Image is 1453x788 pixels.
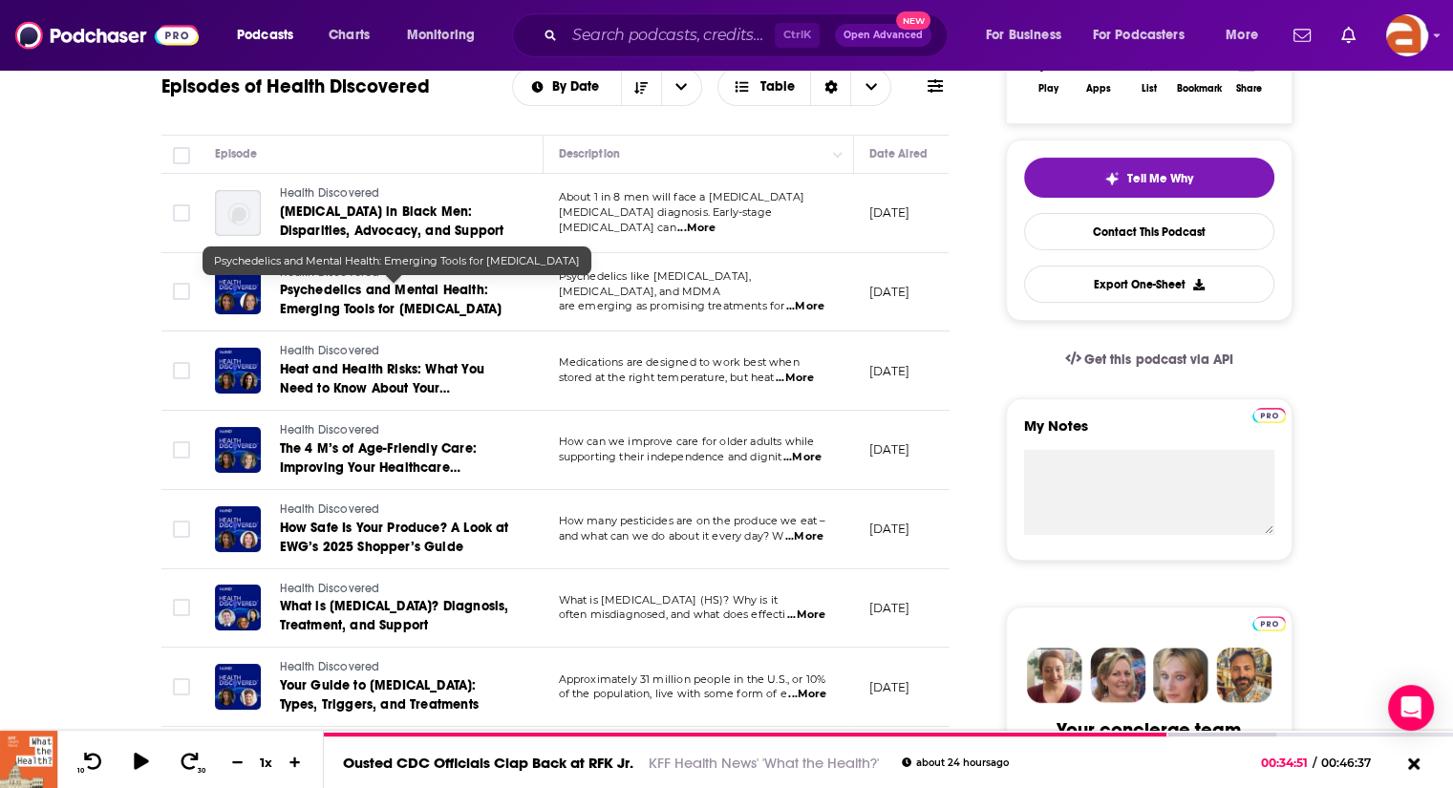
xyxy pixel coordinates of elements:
[972,20,1085,51] button: open menu
[280,282,502,317] span: Psychedelics and Mental Health: Emerging Tools for [MEDICAL_DATA]
[552,80,606,94] span: By Date
[280,361,484,415] span: Heat and Health Risks: What You Need to Know About Your Medications
[15,17,199,53] img: Podchaser - Follow, Share and Rate Podcasts
[1252,405,1286,423] a: Pro website
[559,593,779,607] span: What is [MEDICAL_DATA] (HS)? Why is it
[173,283,190,300] span: Toggle select row
[559,687,787,700] span: of the population, live with some form of e
[394,20,500,51] button: open menu
[280,502,380,516] span: Health Discovered
[280,185,509,202] a: Health Discovered
[173,441,190,458] span: Toggle select row
[1024,213,1274,250] a: Contact This Podcast
[407,22,475,49] span: Monitoring
[869,363,910,379] p: [DATE]
[1334,19,1363,52] a: Show notifications dropdown
[786,299,824,314] span: ...More
[280,202,509,241] a: [MEDICAL_DATA] in Black Men: Disparities, Advocacy, and Support
[869,679,910,695] p: [DATE]
[621,69,661,105] button: Sort Direction
[1252,408,1286,423] img: Podchaser Pro
[280,597,509,635] a: What is [MEDICAL_DATA]? Diagnosis, Treatment, and Support
[173,362,190,379] span: Toggle select row
[280,360,509,398] a: Heat and Health Risks: What You Need to Know About Your Medications
[1024,158,1274,198] button: tell me why sparkleTell Me Why
[1174,37,1224,106] button: Bookmark
[986,22,1061,49] span: For Business
[1316,756,1390,770] span: 00:46:37
[896,11,930,30] span: New
[787,607,825,623] span: ...More
[559,355,800,369] span: Medications are designed to work best when
[173,204,190,222] span: Toggle select row
[214,254,580,267] span: Psychedelics and Mental Health: Emerging Tools for [MEDICAL_DATA]
[559,269,752,298] span: Psychedelics like [MEDICAL_DATA], [MEDICAL_DATA], and MDMA
[280,343,509,360] a: Health Discovered
[559,371,775,384] span: stored at the right temperature, but heat
[775,23,820,48] span: Ctrl K
[717,68,892,106] button: Choose View
[530,13,966,57] div: Search podcasts, credits, & more...
[559,435,815,448] span: How can we improve care for older adults while
[810,69,850,105] div: Sort Direction
[280,186,380,200] span: Health Discovered
[1224,37,1273,106] button: Share
[1176,83,1221,95] div: Bookmark
[1226,22,1258,49] span: More
[1123,37,1173,106] button: List
[1236,83,1262,95] div: Share
[1086,83,1111,95] div: Apps
[280,266,380,279] span: Health Discovered
[1216,648,1271,703] img: Jon Profile
[1388,685,1434,731] div: Open Intercom Messenger
[224,20,318,51] button: open menu
[1127,171,1193,186] span: Tell Me Why
[1074,37,1123,106] button: Apps
[1024,416,1274,450] label: My Notes
[783,450,822,465] span: ...More
[1313,756,1316,770] span: /
[280,519,509,557] a: How Safe Is Your Produce? A Look at EWG’s 2025 Shopper’s Guide
[1024,266,1274,303] button: Export One-Sheet
[559,529,784,543] span: and what can we do about it every day? W
[280,439,509,478] a: The 4 M’s of Age-Friendly Care: Improving Your Healthcare Experience as You Age
[280,660,380,673] span: Health Discovered
[280,598,509,633] span: What is [MEDICAL_DATA]? Diagnosis, Treatment, and Support
[1386,14,1428,56] button: Show profile menu
[1027,648,1082,703] img: Sydney Profile
[173,751,209,775] button: 30
[565,20,775,51] input: Search podcasts, credits, & more...
[173,599,190,616] span: Toggle select row
[1024,37,1074,106] button: Play
[343,754,633,772] a: Ousted CDC Officials Clap Back at RFK Jr.
[280,440,477,495] span: The 4 M’s of Age-Friendly Care: Improving Your Healthcare Experience as You Age
[329,22,370,49] span: Charts
[280,501,509,519] a: Health Discovered
[1080,20,1212,51] button: open menu
[1090,648,1145,703] img: Barbara Profile
[280,281,509,319] a: Psychedelics and Mental Health: Emerging Tools for [MEDICAL_DATA]
[785,529,823,544] span: ...More
[559,450,782,463] span: supporting their independence and dignit
[280,520,509,555] span: How Safe Is Your Produce? A Look at EWG’s 2025 Shopper’s Guide
[869,521,910,537] p: [DATE]
[869,204,910,221] p: [DATE]
[280,677,479,713] span: Your Guide to [MEDICAL_DATA]: Types, Triggers, and Treatments
[826,143,849,166] button: Column Actions
[280,203,504,239] span: [MEDICAL_DATA] in Black Men: Disparities, Advocacy, and Support
[559,672,826,686] span: Approximately 31 million people in the U.S., or 10%
[869,284,910,300] p: [DATE]
[559,299,785,312] span: are emerging as promising treatments for
[661,69,701,105] button: open menu
[161,75,430,98] h1: Episodes of Health Discovered
[760,80,795,94] span: Table
[788,687,826,702] span: ...More
[280,582,380,595] span: Health Discovered
[1261,756,1313,770] span: 00:34:51
[173,521,190,538] span: Toggle select row
[559,142,620,165] div: Description
[77,767,84,775] span: 10
[1386,14,1428,56] span: Logged in as ASTHOPR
